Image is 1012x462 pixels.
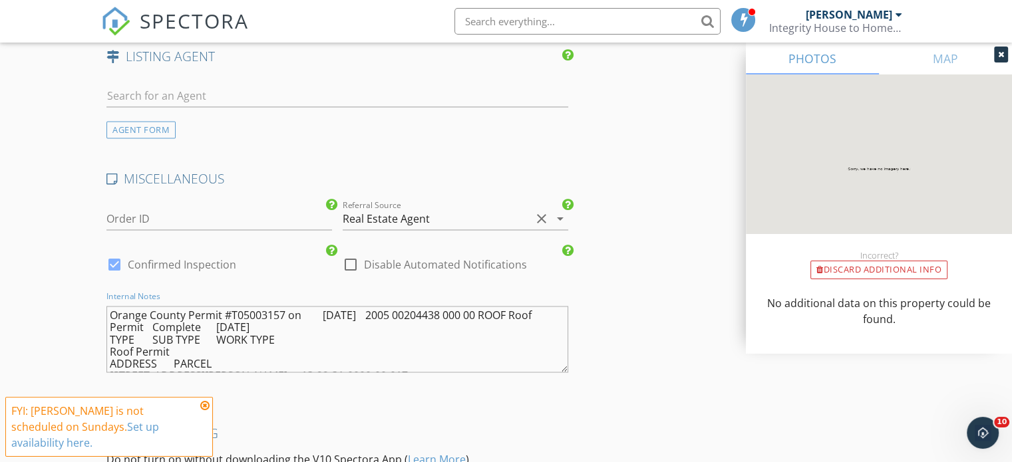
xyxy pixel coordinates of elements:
[364,258,527,271] label: Disable Automated Notifications
[879,43,1012,74] a: MAP
[534,211,550,227] i: clear
[128,258,236,271] label: Confirmed Inspection
[11,403,196,451] div: FYI: [PERSON_NAME] is not scheduled on Sundays.
[746,250,1012,261] div: Incorrect?
[101,7,130,36] img: The Best Home Inspection Software - Spectora
[106,424,568,441] h4: Report Writing
[746,43,879,74] a: PHOTOS
[806,8,892,21] div: [PERSON_NAME]
[140,7,249,35] span: SPECTORA
[106,121,176,139] div: AGENT FORM
[106,306,568,372] textarea: Internal Notes
[994,417,1009,427] span: 10
[746,74,1012,266] img: streetview
[810,261,947,279] div: Discard Additional info
[106,170,568,187] h4: MISCELLANEOUS
[967,417,999,449] iframe: Intercom live chat
[769,21,902,35] div: Integrity House to Home Inspections LLC
[762,295,996,327] p: No additional data on this property could be found.
[106,85,568,107] input: Search for an Agent
[343,213,430,225] div: Real Estate Agent
[106,48,568,65] h4: LISTING AGENT
[101,18,249,46] a: SPECTORA
[552,211,568,227] i: arrow_drop_down
[454,8,721,35] input: Search everything...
